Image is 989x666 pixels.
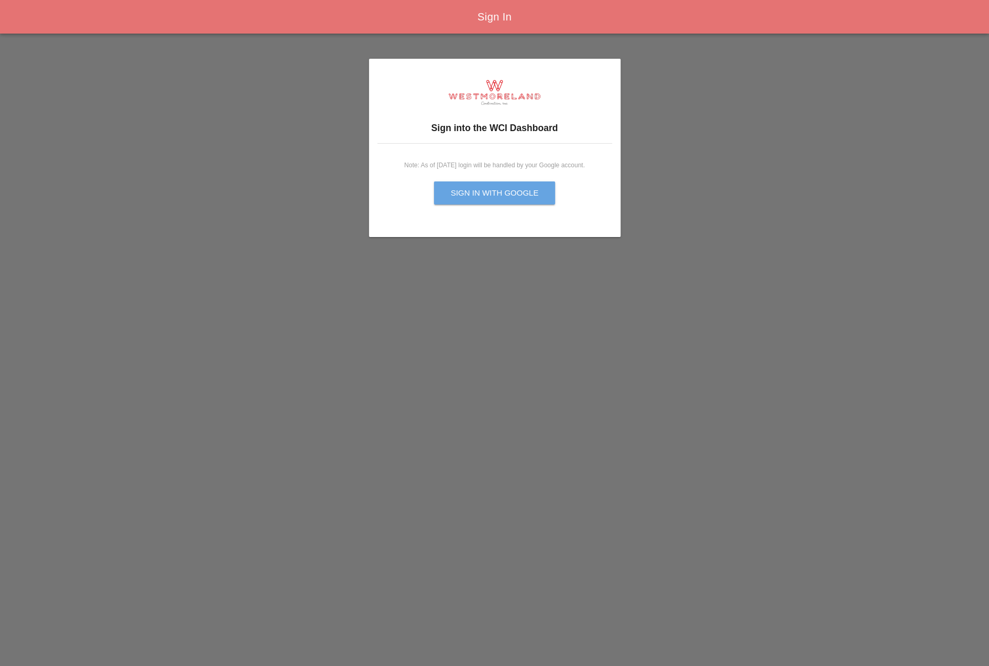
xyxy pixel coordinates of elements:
[449,80,541,105] img: logo
[386,160,604,170] div: Note: As of [DATE] login will be handled by your Google account.
[377,121,612,135] h3: Sign into the WCI Dashboard
[451,187,539,199] div: Sign in with Google
[434,181,556,205] button: Sign in with Google
[477,11,512,23] span: Sign In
